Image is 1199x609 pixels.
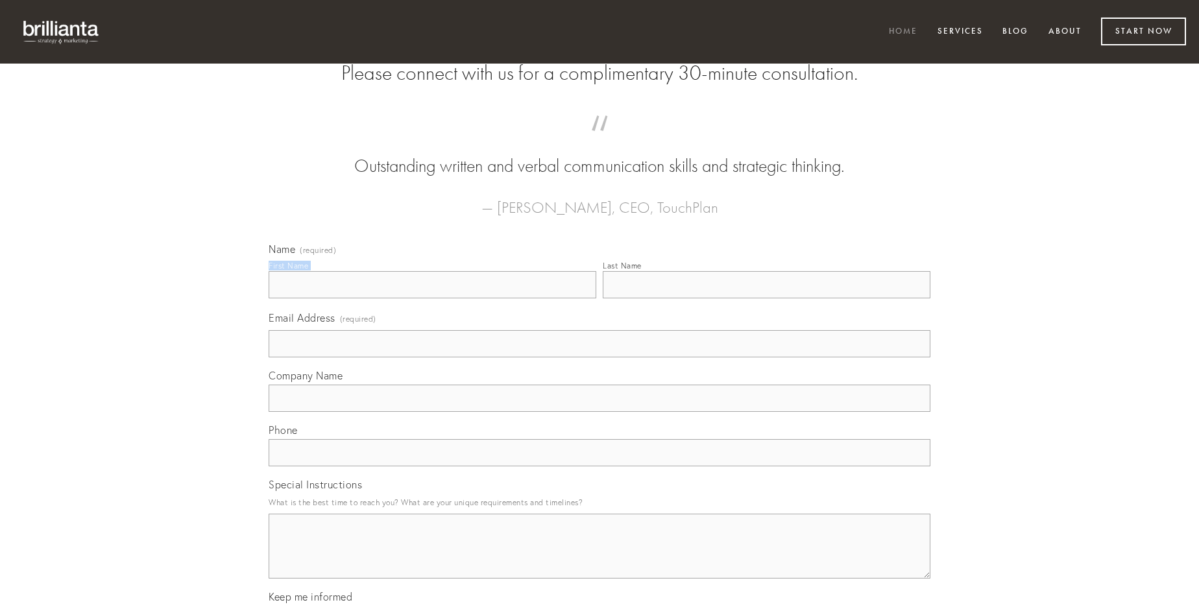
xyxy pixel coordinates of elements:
[269,478,362,491] span: Special Instructions
[340,310,376,328] span: (required)
[994,21,1037,43] a: Blog
[1040,21,1090,43] a: About
[269,590,352,603] span: Keep me informed
[269,243,295,256] span: Name
[880,21,926,43] a: Home
[1101,18,1186,45] a: Start Now
[929,21,991,43] a: Services
[603,261,642,270] div: Last Name
[289,179,910,221] figcaption: — [PERSON_NAME], CEO, TouchPlan
[269,261,308,270] div: First Name
[300,246,336,254] span: (required)
[289,128,910,179] blockquote: Outstanding written and verbal communication skills and strategic thinking.
[269,311,335,324] span: Email Address
[269,494,930,511] p: What is the best time to reach you? What are your unique requirements and timelines?
[269,61,930,86] h2: Please connect with us for a complimentary 30-minute consultation.
[13,13,110,51] img: brillianta - research, strategy, marketing
[269,424,298,436] span: Phone
[269,369,343,382] span: Company Name
[289,128,910,154] span: “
